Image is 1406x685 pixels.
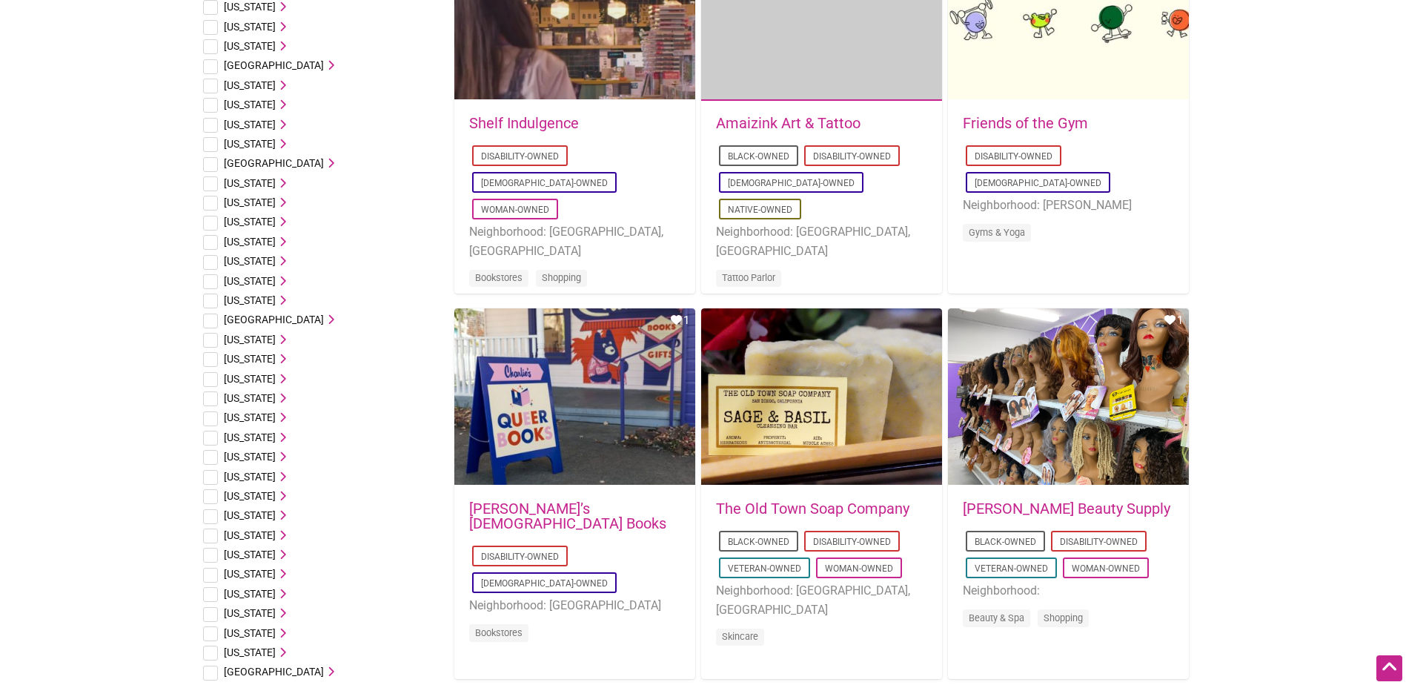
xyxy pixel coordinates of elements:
span: [US_STATE] [224,568,276,580]
a: Woman-Owned [1072,563,1140,574]
span: [US_STATE] [224,1,276,13]
a: Shopping [1044,612,1083,623]
span: [US_STATE] [224,509,276,521]
a: Beauty & Spa [969,612,1024,623]
a: Disability-Owned [813,537,891,547]
a: [PERSON_NAME] Beauty Supply [963,500,1170,517]
li: Neighborhood: [963,581,1174,600]
span: [US_STATE] [224,177,276,189]
a: Black-Owned [975,537,1036,547]
a: Gyms & Yoga [969,227,1025,238]
span: [US_STATE] [224,275,276,287]
a: Disability-Owned [481,151,559,162]
a: [DEMOGRAPHIC_DATA]-Owned [728,178,855,188]
a: Veteran-Owned [975,563,1048,574]
a: [PERSON_NAME]’s [DEMOGRAPHIC_DATA] Books [469,500,666,532]
span: [US_STATE] [224,294,276,306]
li: Neighborhood: [GEOGRAPHIC_DATA] [469,596,680,615]
span: [US_STATE] [224,138,276,150]
span: [US_STATE] [224,646,276,658]
a: [DEMOGRAPHIC_DATA]-Owned [975,178,1101,188]
span: [US_STATE] [224,431,276,443]
a: Bookstores [475,272,523,283]
a: Woman-Owned [481,205,549,215]
span: [US_STATE] [224,119,276,130]
span: [US_STATE] [224,411,276,423]
a: The Old Town Soap Company [716,500,909,517]
span: [US_STATE] [224,549,276,560]
li: Neighborhood: [GEOGRAPHIC_DATA], [GEOGRAPHIC_DATA] [716,222,927,260]
span: [US_STATE] [224,490,276,502]
span: [GEOGRAPHIC_DATA] [224,666,324,678]
a: Woman-Owned [825,563,893,574]
a: Shelf Indulgence [469,114,579,132]
a: Black-Owned [728,537,789,547]
a: Tattoo Parlor [722,272,775,283]
span: [US_STATE] [224,607,276,619]
span: [US_STATE] [224,99,276,110]
a: Disability-Owned [481,552,559,562]
span: [US_STATE] [224,236,276,248]
a: [DEMOGRAPHIC_DATA]-Owned [481,578,608,589]
a: Disability-Owned [975,151,1052,162]
span: [US_STATE] [224,373,276,385]
span: [US_STATE] [224,627,276,639]
a: Disability-Owned [1060,537,1138,547]
span: [US_STATE] [224,334,276,345]
li: Neighborhood: [GEOGRAPHIC_DATA], [GEOGRAPHIC_DATA] [716,581,927,619]
a: Native-Owned [728,205,792,215]
div: Scroll Back to Top [1376,655,1402,681]
span: [US_STATE] [224,353,276,365]
span: [US_STATE] [224,79,276,91]
span: [GEOGRAPHIC_DATA] [224,157,324,169]
a: Disability-Owned [813,151,891,162]
span: [GEOGRAPHIC_DATA] [224,59,324,71]
a: Skincare [722,631,758,642]
span: [US_STATE] [224,451,276,463]
li: Neighborhood: [PERSON_NAME] [963,196,1174,215]
a: [DEMOGRAPHIC_DATA]-Owned [481,178,608,188]
span: [GEOGRAPHIC_DATA] [224,314,324,325]
a: Friends of the Gym [963,114,1088,132]
a: Bookstores [475,627,523,638]
span: [US_STATE] [224,21,276,33]
a: Veteran-Owned [728,563,801,574]
span: [US_STATE] [224,255,276,267]
span: [US_STATE] [224,216,276,228]
li: Neighborhood: [GEOGRAPHIC_DATA], [GEOGRAPHIC_DATA] [469,222,680,260]
span: [US_STATE] [224,529,276,541]
span: [US_STATE] [224,471,276,483]
a: Shopping [542,272,581,283]
span: [US_STATE] [224,196,276,208]
a: Amaizink Art & Tattoo [716,114,860,132]
span: [US_STATE] [224,40,276,52]
span: [US_STATE] [224,392,276,404]
a: Black-Owned [728,151,789,162]
span: [US_STATE] [224,588,276,600]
